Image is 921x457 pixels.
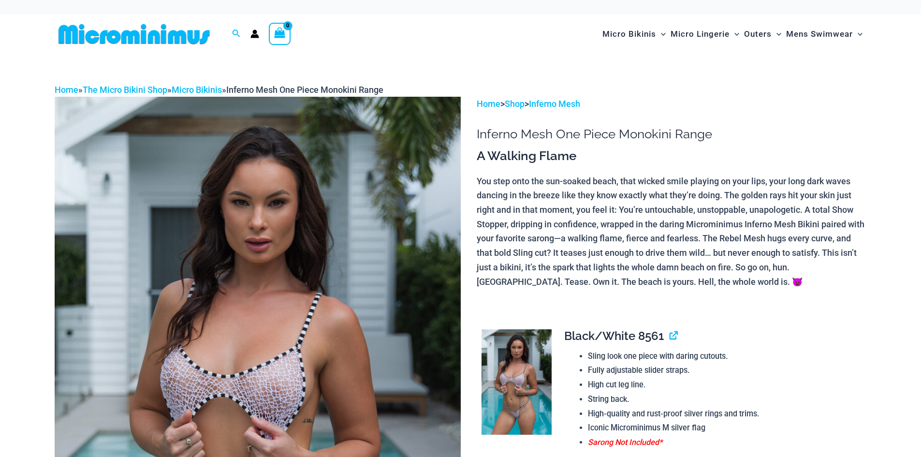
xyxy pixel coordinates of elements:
a: Home [477,99,500,109]
span: Sarong Not Included* [588,438,662,447]
li: Sling look one piece with daring cutouts. [588,349,859,364]
span: Menu Toggle [772,22,781,46]
h3: A Walking Flame [477,148,866,164]
a: Micro Bikinis [172,85,222,95]
span: Black/White 8561 [564,329,664,343]
a: OutersMenu ToggleMenu Toggle [742,19,784,49]
span: Mens Swimwear [786,22,853,46]
a: Micro BikinisMenu ToggleMenu Toggle [600,19,668,49]
li: String back. [588,392,859,407]
li: High-quality and rust-proof silver rings and trims. [588,407,859,421]
span: Menu Toggle [730,22,739,46]
a: Home [55,85,78,95]
p: > > [477,97,866,111]
span: Micro Lingerie [671,22,730,46]
span: » » » [55,85,383,95]
a: Mens SwimwearMenu ToggleMenu Toggle [784,19,865,49]
p: You step onto the sun-soaked beach, that wicked smile playing on your lips, your long dark waves ... [477,174,866,289]
li: Iconic Microminimus M silver flag [588,421,859,435]
a: Inferno Mesh [529,99,580,109]
img: MM SHOP LOGO FLAT [55,23,214,45]
a: Search icon link [232,28,241,40]
a: Micro LingerieMenu ToggleMenu Toggle [668,19,742,49]
span: Outers [744,22,772,46]
span: Menu Toggle [656,22,666,46]
h1: Inferno Mesh One Piece Monokini Range [477,127,866,142]
a: Account icon link [250,29,259,38]
a: View Shopping Cart, empty [269,23,291,45]
a: The Micro Bikini Shop [83,85,167,95]
li: Fully adjustable slider straps. [588,363,859,378]
nav: Site Navigation [599,18,867,50]
img: Inferno Mesh Black White 8561 One Piece [482,329,552,435]
li: High cut leg line. [588,378,859,392]
a: Shop [505,99,525,109]
span: Inferno Mesh One Piece Monokini Range [226,85,383,95]
span: Micro Bikinis [602,22,656,46]
span: Menu Toggle [853,22,863,46]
